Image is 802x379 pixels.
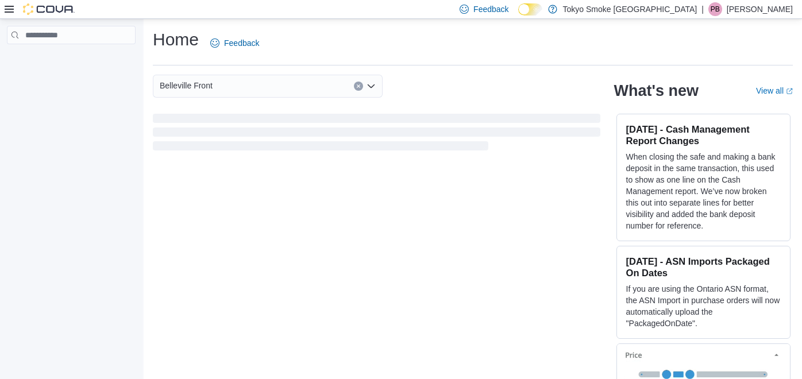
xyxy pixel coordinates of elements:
[786,88,793,95] svg: External link
[708,2,722,16] div: Parker Bateman
[756,86,793,95] a: View allExternal link
[563,2,697,16] p: Tokyo Smoke [GEOGRAPHIC_DATA]
[224,37,259,49] span: Feedback
[153,28,199,51] h1: Home
[354,82,363,91] button: Clear input
[23,3,75,15] img: Cova
[711,2,720,16] span: PB
[727,2,793,16] p: [PERSON_NAME]
[367,82,376,91] button: Open list of options
[701,2,704,16] p: |
[626,283,781,329] p: If you are using the Ontario ASN format, the ASN Import in purchase orders will now automatically...
[473,3,508,15] span: Feedback
[7,47,136,74] nav: Complex example
[626,151,781,231] p: When closing the safe and making a bank deposit in the same transaction, this used to show as one...
[518,3,542,16] input: Dark Mode
[153,116,600,153] span: Loading
[626,123,781,146] h3: [DATE] - Cash Management Report Changes
[160,79,213,92] span: Belleville Front
[206,32,264,55] a: Feedback
[626,256,781,279] h3: [DATE] - ASN Imports Packaged On Dates
[614,82,699,100] h2: What's new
